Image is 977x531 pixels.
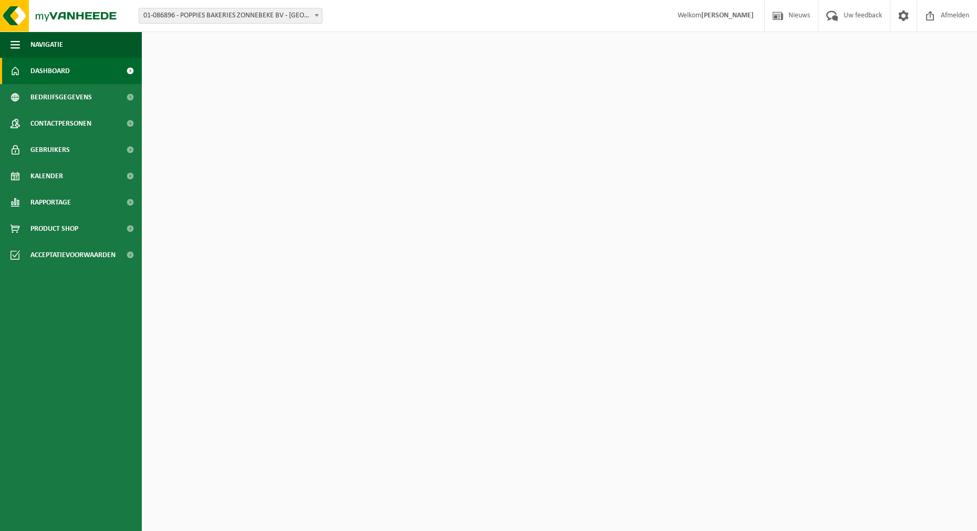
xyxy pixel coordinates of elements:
[30,84,92,110] span: Bedrijfsgegevens
[30,32,63,58] span: Navigatie
[30,189,71,216] span: Rapportage
[30,242,116,268] span: Acceptatievoorwaarden
[139,8,323,24] span: 01-086896 - POPPIES BAKERIES ZONNEBEKE BV - ZONNEBEKE
[30,58,70,84] span: Dashboard
[30,110,91,137] span: Contactpersonen
[139,8,322,23] span: 01-086896 - POPPIES BAKERIES ZONNEBEKE BV - ZONNEBEKE
[30,137,70,163] span: Gebruikers
[30,163,63,189] span: Kalender
[30,216,78,242] span: Product Shop
[701,12,754,19] strong: [PERSON_NAME]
